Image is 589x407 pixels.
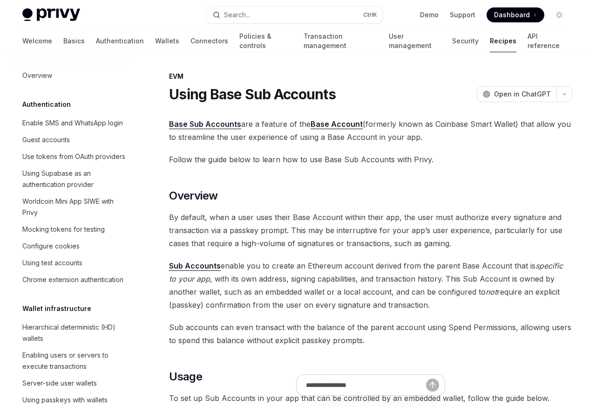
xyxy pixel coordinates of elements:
em: not [486,287,497,297]
a: Use tokens from OAuth providers [15,148,134,165]
a: Overview [15,67,134,84]
div: Search... [224,9,250,21]
span: Open in ChatGPT [494,90,551,99]
a: Connectors [190,30,228,52]
span: Sub accounts can even transact with the balance of the parent account using Spend Permissions, al... [169,321,572,347]
a: Chrome extension authentication [15,271,134,288]
a: Hierarchical deterministic (HD) wallets [15,319,134,347]
a: Guest accounts [15,131,134,148]
a: Using Supabase as an authentication provider [15,165,134,193]
h5: Wallet infrastructure [22,303,91,314]
a: Wallets [155,30,179,52]
span: are a feature of the (formerly known as Coinbase Smart Wallet) that allow you to streamline the u... [169,117,572,144]
h1: Using Base Sub Accounts [169,86,336,103]
span: Follow the guide below to learn how to use Base Sub Accounts with Privy. [169,153,572,166]
a: User management [389,30,441,52]
div: Overview [22,70,52,81]
div: Configure cookies [22,241,80,252]
div: Using passkeys with wallets [22,394,108,406]
div: Server-side user wallets [22,378,97,389]
button: Search...CtrlK [206,7,383,23]
a: Sub Accounts [169,261,221,271]
input: Ask a question... [306,375,426,395]
span: Ctrl K [363,11,377,19]
a: Enabling users or servers to execute transactions [15,347,134,375]
a: Base Account [311,119,363,129]
div: Use tokens from OAuth providers [22,151,125,162]
span: enable you to create an Ethereum account derived from the parent Base Account that is , with its ... [169,259,572,311]
div: Using test accounts [22,257,82,269]
div: Hierarchical deterministic (HD) wallets [22,322,129,344]
a: Basics [63,30,85,52]
a: Transaction management [304,30,377,52]
div: Enabling users or servers to execute transactions [22,350,129,372]
a: Policies & controls [239,30,292,52]
a: API reference [528,30,567,52]
h5: Authentication [22,99,71,110]
span: By default, when a user uses their Base Account within their app, the user must authorize every s... [169,211,572,250]
div: EVM [169,72,572,81]
button: Open in ChatGPT [477,86,556,102]
div: Using Supabase as an authentication provider [22,168,129,190]
a: Enable SMS and WhatsApp login [15,115,134,131]
a: Worldcoin Mini App SIWE with Privy [15,193,134,221]
a: Dashboard [487,7,544,22]
div: Mocking tokens for testing [22,224,105,235]
a: Welcome [22,30,52,52]
a: Configure cookies [15,238,134,255]
button: Toggle dark mode [552,7,567,22]
img: light logo [22,8,80,21]
div: Worldcoin Mini App SIWE with Privy [22,196,129,218]
div: Guest accounts [22,134,70,145]
div: Chrome extension authentication [22,274,123,285]
a: Mocking tokens for testing [15,221,134,238]
a: Demo [420,10,439,20]
a: Recipes [490,30,516,52]
a: Server-side user wallets [15,375,134,392]
a: Support [450,10,475,20]
button: Send message [426,379,439,392]
a: Base Sub Accounts [169,119,241,129]
a: Authentication [96,30,144,52]
span: Usage [169,369,202,384]
span: Dashboard [494,10,530,20]
span: Overview [169,188,217,203]
div: Enable SMS and WhatsApp login [22,117,123,129]
a: Using test accounts [15,255,134,271]
a: Security [452,30,479,52]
